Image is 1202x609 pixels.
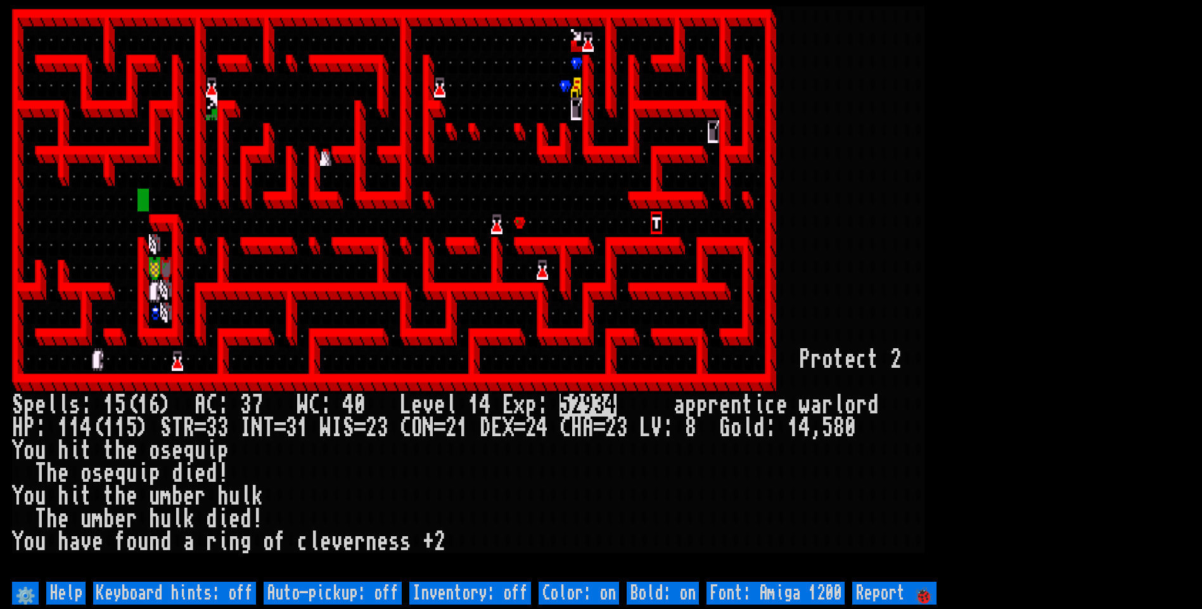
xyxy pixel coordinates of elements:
div: i [206,439,217,462]
mark: 9 [582,394,594,417]
div: p [149,462,160,485]
div: v [80,531,92,553]
div: h [58,439,69,462]
div: V [651,417,662,439]
div: 4 [537,417,548,439]
div: k [183,508,195,531]
div: 1 [103,417,115,439]
div: i [137,462,149,485]
div: l [309,531,320,553]
div: 2 [525,417,537,439]
div: L [639,417,651,439]
div: a [810,394,822,417]
div: e [343,531,354,553]
div: e [92,531,103,553]
div: : [662,417,674,439]
div: p [217,439,229,462]
div: k [252,485,263,508]
div: n [229,531,240,553]
div: u [126,462,137,485]
input: ⚙️ [12,582,39,605]
div: e [719,394,731,417]
div: 4 [80,417,92,439]
div: u [160,508,172,531]
div: 2 [445,417,457,439]
div: s [92,462,103,485]
div: x [514,394,525,417]
div: t [103,485,115,508]
div: A [582,417,594,439]
div: 0 [354,394,366,417]
div: s [160,439,172,462]
mark: 3 [594,394,605,417]
div: N [252,417,263,439]
div: e [35,394,46,417]
div: e [195,462,206,485]
div: Y [12,485,23,508]
div: : [320,394,331,417]
div: W [320,417,331,439]
div: m [160,485,172,508]
div: l [172,508,183,531]
div: m [92,508,103,531]
div: b [172,485,183,508]
div: l [58,394,69,417]
div: e [229,508,240,531]
div: a [69,531,80,553]
div: C [400,417,411,439]
div: l [240,485,252,508]
div: 3 [377,417,388,439]
input: Auto-pickup: off [264,582,402,605]
div: 5 [126,417,137,439]
div: = [594,417,605,439]
div: : [217,394,229,417]
div: l [742,417,753,439]
div: 1 [297,417,309,439]
div: s [69,394,80,417]
div: 1 [788,417,799,439]
div: h [46,508,58,531]
div: : [537,394,548,417]
div: o [845,394,856,417]
div: T [172,417,183,439]
div: u [229,485,240,508]
div: = [195,417,206,439]
div: S [12,394,23,417]
div: + [423,531,434,553]
div: a [183,531,195,553]
div: e [776,394,788,417]
div: H [12,417,23,439]
div: h [149,508,160,531]
div: r [856,394,867,417]
div: n [149,531,160,553]
div: h [217,485,229,508]
div: i [217,508,229,531]
mark: 4 [605,394,617,417]
div: l [445,394,457,417]
div: e [320,531,331,553]
div: = [354,417,366,439]
div: C [559,417,571,439]
div: 1 [69,417,80,439]
div: d [753,417,765,439]
div: v [423,394,434,417]
div: h [58,531,69,553]
div: C [309,394,320,417]
div: o [822,348,833,371]
div: u [35,439,46,462]
div: s [400,531,411,553]
div: ! [217,462,229,485]
input: Font: Amiga 1200 [706,582,845,605]
div: w [799,394,810,417]
div: E [491,417,502,439]
mark: 2 [571,394,582,417]
div: r [195,485,206,508]
div: r [810,348,822,371]
div: u [137,531,149,553]
div: 0 [845,417,856,439]
div: 8 [833,417,845,439]
div: 2 [434,531,445,553]
div: i [183,462,195,485]
div: C [206,394,217,417]
div: O [411,417,423,439]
